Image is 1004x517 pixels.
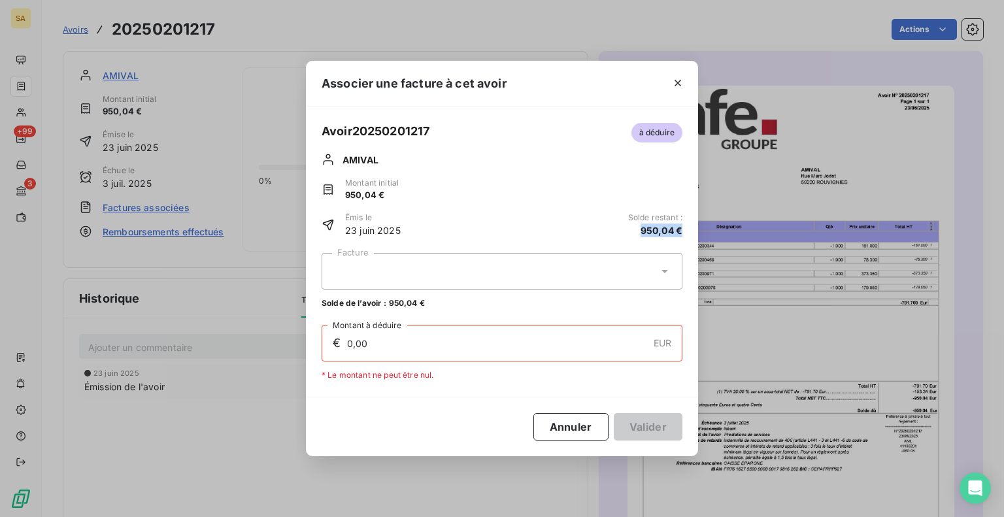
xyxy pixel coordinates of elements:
span: Solde restant : [628,212,682,224]
span: Montant initial [345,177,399,189]
button: Annuler [533,413,609,441]
button: Valider [614,413,682,441]
span: 950,04 € [389,297,425,309]
span: à déduire [631,123,682,142]
span: Avoir 20250201217 [322,122,429,140]
span: Émis le [345,212,401,224]
span: 23 juin 2025 [345,224,401,237]
span: * Le montant ne peut être nul. [322,369,434,381]
span: 950,04 € [641,224,682,237]
div: Open Intercom Messenger [960,473,991,504]
span: 950,04 € [345,189,399,202]
span: Solde de l’avoir : [322,297,386,309]
span: AMIVAL [343,153,378,167]
span: Associer une facture à cet avoir [322,75,507,92]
